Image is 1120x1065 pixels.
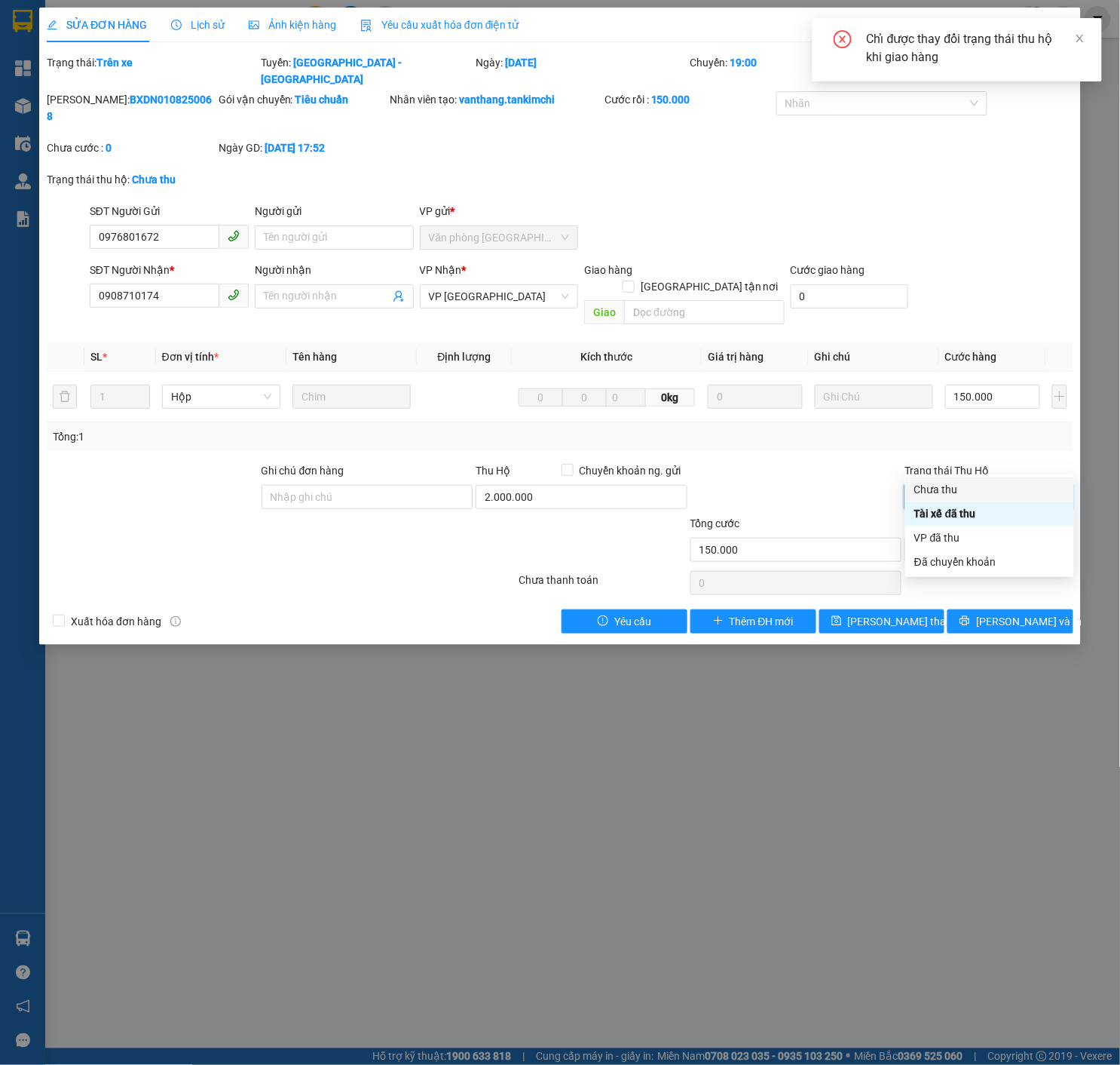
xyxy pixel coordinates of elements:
[171,385,271,408] span: Hộp
[690,609,816,634] button: plusThêm ĐH mới
[947,609,1073,634] button: printer[PERSON_NAME] và In
[90,262,249,278] div: SĐT Người Nhận
[867,30,1084,66] div: Chỉ được thay đổi trạng thái thu hộ khi giao hàng
[47,19,147,31] span: SỬA ĐƠN HÀNG
[255,262,414,278] div: Người nhận
[420,264,462,276] span: VP Nhận
[162,351,219,363] span: Đơn vị tính
[171,19,225,31] span: Lịch sử
[562,609,687,634] button: exclamation-circleYêu cầu
[420,203,579,219] div: VP gửi
[171,20,182,30] span: clock-circle
[914,529,1065,546] div: VP đã thu
[809,342,939,372] th: Ghi chú
[90,203,249,219] div: SĐT Người Gửi
[90,351,103,363] span: SL
[219,91,387,108] div: Gói vận chuyển:
[624,300,785,324] input: Dọc đường
[562,388,607,407] input: R
[708,351,763,363] span: Giá trị hàng
[606,388,646,407] input: C
[914,481,1065,498] div: Chưa thu
[791,284,908,308] input: Cước giao hàng
[476,465,510,477] span: Thu Hộ
[262,465,344,477] label: Ghi chú đơn hàng
[47,171,259,188] div: Trạng thái thu hộ:
[262,485,473,509] input: Ghi chú đơn hàng
[393,290,405,302] span: user-add
[429,226,570,249] span: Văn phòng Đà Nẵng
[292,385,411,409] input: VD: Bàn, Ghế
[831,615,842,628] span: save
[459,94,555,106] b: vanthang.tankimchi
[228,289,240,301] span: phone
[598,615,608,628] span: exclamation-circle
[945,351,997,363] span: Cước hàng
[584,300,624,324] span: Giao
[905,526,1074,550] div: VP đã thu
[228,230,240,242] span: phone
[106,142,112,154] b: 0
[976,613,1082,630] span: [PERSON_NAME] và In
[360,20,372,32] img: icon
[96,57,133,69] b: Trên xe
[730,57,757,69] b: 19:00
[292,351,337,363] span: Tên hàng
[914,554,1065,570] div: Đã chuyển khoản
[959,615,970,628] span: printer
[249,20,259,30] span: picture
[791,264,865,276] label: Cước giao hàng
[646,388,695,407] span: 0kg
[604,91,773,108] div: Cước rồi :
[262,57,402,85] b: [GEOGRAPHIC_DATA] - [GEOGRAPHIC_DATA]
[170,616,181,627] span: info-circle
[713,615,724,628] span: plus
[1052,385,1067,409] button: plus
[690,517,740,529] span: Tổng cước
[390,91,601,108] div: Nhân viên tạo:
[905,502,1074,526] div: Tài xế đã thu
[47,20,57,30] span: edit
[584,264,632,276] span: Giao hàng
[65,613,167,630] span: Xuất hóa đơn hàng
[730,613,794,630] span: Thêm ĐH mới
[132,173,176,186] b: Chưa thu
[45,54,260,87] div: Trạng thái:
[438,351,491,363] span: Định lượng
[474,54,689,87] div: Ngày:
[219,140,387,156] div: Ngày GD:
[815,385,933,409] input: Ghi Chú
[905,550,1074,574] div: Đã chuyển khoản
[295,94,349,106] b: Tiêu chuẩn
[255,203,414,219] div: Người gửi
[689,54,904,87] div: Chuyến:
[574,462,687,479] span: Chuyển khoản ng. gửi
[708,385,803,409] input: 0
[1039,8,1081,50] button: Close
[1075,33,1085,44] span: close
[53,385,77,409] button: delete
[635,278,785,295] span: [GEOGRAPHIC_DATA] tận nơi
[517,572,689,598] div: Chưa thanh toán
[651,94,690,106] b: 150.000
[505,57,537,69] b: [DATE]
[260,54,475,87] div: Tuyến:
[249,19,336,31] span: Ảnh kiện hàng
[360,19,519,31] span: Yêu cầu xuất hóa đơn điện tử
[581,351,633,363] span: Kích thước
[819,609,945,634] button: save[PERSON_NAME] thay đổi
[848,613,969,630] span: [PERSON_NAME] thay đổi
[47,91,216,124] div: [PERSON_NAME]:
[47,94,212,122] b: BXDN0108250068
[265,142,326,154] b: [DATE] 17:52
[519,388,563,407] input: D
[904,462,1073,479] div: Trạng thái Thu Hộ
[905,477,1074,502] div: Chưa thu
[834,30,852,51] span: close-circle
[614,613,651,630] span: Yêu cầu
[53,428,433,445] div: Tổng: 1
[47,140,216,156] div: Chưa cước :
[914,505,1065,522] div: Tài xế đã thu
[429,285,570,308] span: VP Đà Lạt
